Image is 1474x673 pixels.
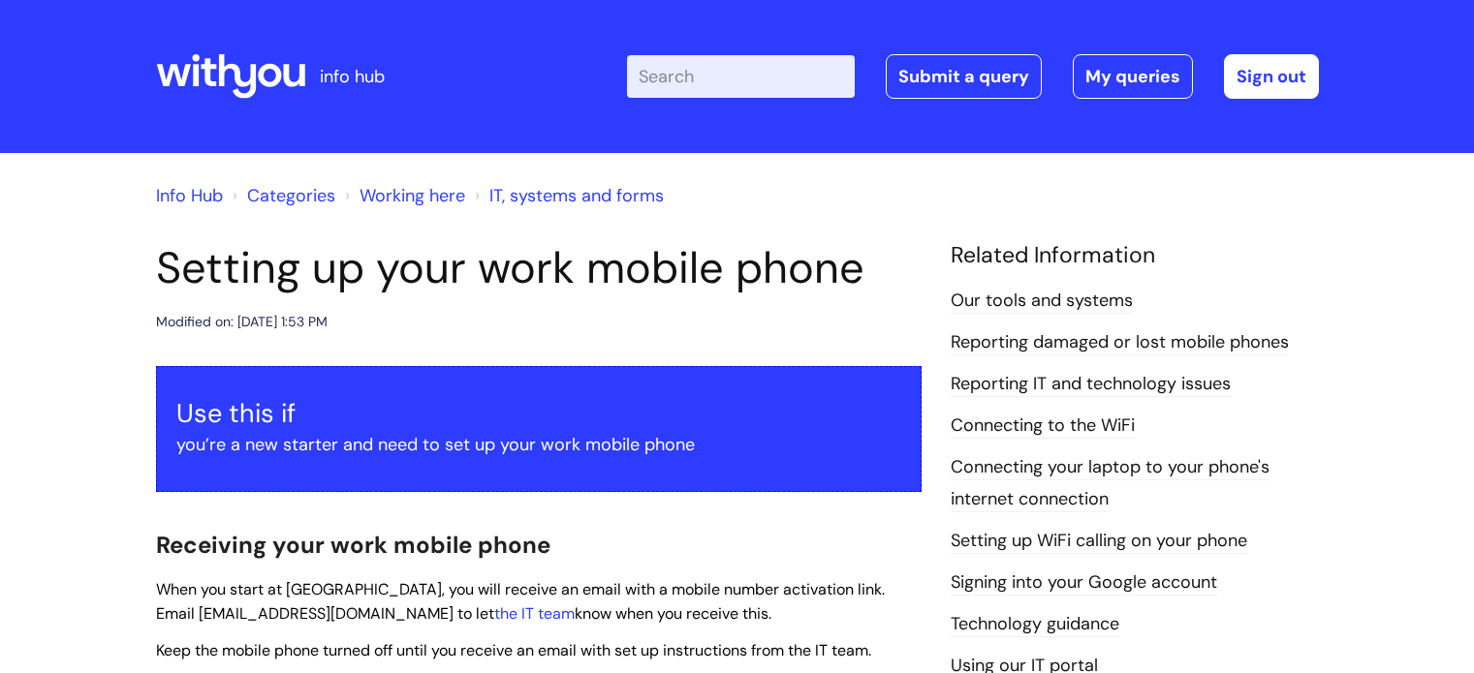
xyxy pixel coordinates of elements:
[156,310,328,334] div: Modified on: [DATE] 1:53 PM
[951,413,1135,439] a: Connecting to the WiFi
[951,330,1289,355] a: Reporting damaged or lost mobile phones
[1073,54,1193,99] a: My queries
[1224,54,1319,99] a: Sign out
[156,640,871,660] span: Keep the mobile phone turned off until you receive an email with set up instructions from the IT ...
[886,54,1042,99] a: Submit a query
[951,570,1217,596] a: Signing into your Google account
[228,180,335,211] li: Solution home
[627,55,855,98] input: Search
[951,529,1247,554] a: Setting up WiFi calling on your phone
[340,180,465,211] li: Working here
[494,603,575,624] a: the IT team
[470,180,664,211] li: IT, systems and forms
[951,289,1133,314] a: Our tools and systems
[156,530,550,560] span: Receiving your work mobile phone
[489,184,664,207] a: IT, systems and forms
[156,579,885,624] span: When you start at [GEOGRAPHIC_DATA], you will receive an email with a mobile number activation li...
[176,398,901,429] h3: Use this if
[951,455,1270,511] a: Connecting your laptop to your phone's internet connection
[627,54,1319,99] div: | -
[360,184,465,207] a: Working here
[320,61,385,92] p: info hub
[176,429,901,460] p: you’re a new starter and need to set up your work mobile phone
[951,612,1119,637] a: Technology guidance
[156,242,922,294] h1: Setting up your work mobile phone
[951,372,1231,397] a: Reporting IT and technology issues
[156,184,223,207] a: Info Hub
[951,242,1319,269] h4: Related Information
[247,184,335,207] a: Categories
